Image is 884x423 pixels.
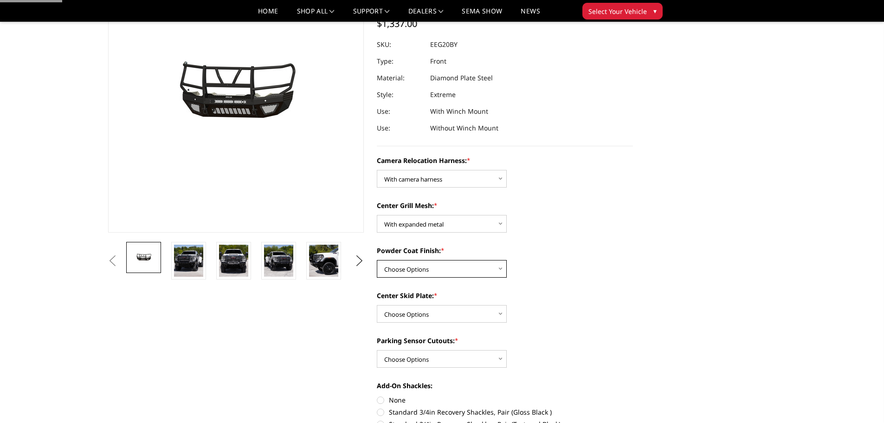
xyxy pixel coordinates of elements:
[377,156,633,165] label: Camera Relocation Harness:
[129,251,158,265] img: 2020-2023 GMC 2500-3500 - T2 Series - Extreme Front Bumper (receiver or winch)
[653,6,657,16] span: ▾
[309,245,338,277] img: 2020-2023 GMC 2500-3500 - T2 Series - Extreme Front Bumper (receiver or winch)
[377,381,633,390] label: Add-On Shackles:
[430,36,458,53] dd: EEG20BY
[377,86,423,103] dt: Style:
[174,245,203,277] img: 2020-2023 GMC 2500-3500 - T2 Series - Extreme Front Bumper (receiver or winch)
[377,70,423,86] dt: Material:
[377,395,633,405] label: None
[430,53,446,70] dd: Front
[377,407,633,417] label: Standard 3/4in Recovery Shackles, Pair (Gloss Black )
[219,245,248,277] img: 2020-2023 GMC 2500-3500 - T2 Series - Extreme Front Bumper (receiver or winch)
[588,7,647,16] span: Select Your Vehicle
[377,201,633,210] label: Center Grill Mesh:
[377,103,423,120] dt: Use:
[258,8,278,21] a: Home
[582,3,663,20] button: Select Your Vehicle
[377,17,417,30] span: $1,337.00
[377,36,423,53] dt: SKU:
[430,86,456,103] dd: Extreme
[521,8,540,21] a: News
[430,103,488,120] dd: With Winch Mount
[377,53,423,70] dt: Type:
[377,336,633,345] label: Parking Sensor Cutouts:
[106,254,120,268] button: Previous
[353,8,390,21] a: Support
[462,8,502,21] a: SEMA Show
[297,8,335,21] a: shop all
[838,378,884,423] iframe: Chat Widget
[377,291,633,300] label: Center Skid Plate:
[430,120,498,137] dd: Without Winch Mount
[377,246,633,255] label: Powder Coat Finish:
[377,120,423,137] dt: Use:
[408,8,444,21] a: Dealers
[430,70,493,86] dd: Diamond Plate Steel
[264,245,293,277] img: 2020-2023 GMC 2500-3500 - T2 Series - Extreme Front Bumper (receiver or winch)
[352,254,366,268] button: Next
